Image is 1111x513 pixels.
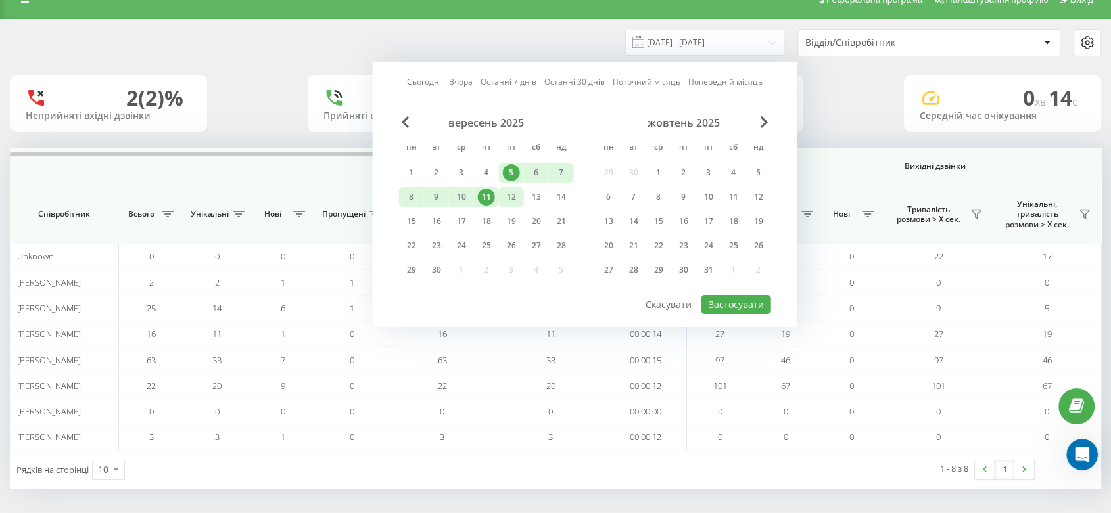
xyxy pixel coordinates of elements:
[524,187,549,207] div: сб 13 вер 2025 р.
[613,76,680,88] a: Поточний місяць
[700,213,717,230] div: 17
[596,116,771,129] div: жовтень 2025
[600,213,617,230] div: 13
[725,189,742,206] div: 11
[17,328,81,340] span: [PERSON_NAME]
[781,380,790,391] span: 67
[399,187,424,207] div: пн 8 вер 2025 р.
[1049,83,1077,112] span: 14
[849,250,854,262] span: 0
[599,139,619,158] abbr: понеділок
[650,261,667,279] div: 29
[149,431,154,443] span: 3
[891,204,966,225] span: Тривалість розмови > Х сек.
[281,431,285,443] span: 1
[1023,83,1049,112] span: 0
[936,431,941,443] span: 0
[322,209,366,219] span: Пропущені
[553,164,570,181] div: 7
[646,236,671,256] div: ср 22 жовт 2025 р.
[403,213,420,230] div: 15
[281,328,285,340] span: 1
[440,405,444,417] span: 0
[940,462,968,475] div: 1 - 8 з 8
[605,424,687,450] td: 00:00:12
[932,380,945,391] span: 101
[936,302,941,314] span: 9
[215,277,220,288] span: 2
[700,164,717,181] div: 3
[596,260,621,280] div: пн 27 жовт 2025 р.
[1043,250,1052,262] span: 17
[625,189,642,206] div: 7
[549,163,574,183] div: нд 7 вер 2025 р.
[675,164,692,181] div: 2
[350,277,354,288] span: 1
[478,213,495,230] div: 18
[600,261,617,279] div: 27
[399,116,574,129] div: вересень 2025
[428,213,445,230] div: 16
[453,237,470,254] div: 24
[553,213,570,230] div: 21
[675,213,692,230] div: 16
[849,354,854,366] span: 0
[503,213,520,230] div: 19
[718,405,722,417] span: 0
[399,212,424,231] div: пн 15 вер 2025 р.
[407,76,441,88] a: Сьогодні
[761,116,768,128] span: Next Month
[546,354,555,366] span: 33
[1043,380,1052,391] span: 67
[621,236,646,256] div: вт 21 жовт 2025 р.
[215,250,220,262] span: 0
[1043,328,1052,340] span: 19
[750,189,767,206] div: 12
[934,328,943,340] span: 27
[671,163,696,183] div: чт 2 жовт 2025 р.
[499,236,524,256] div: пт 26 вер 2025 р.
[424,212,449,231] div: вт 16 вер 2025 р.
[281,354,285,366] span: 7
[350,302,354,314] span: 1
[98,463,108,476] div: 10
[675,261,692,279] div: 30
[528,213,545,230] div: 20
[350,405,354,417] span: 0
[449,236,474,256] div: ср 24 вер 2025 р.
[474,187,499,207] div: чт 11 вер 2025 р.
[934,354,943,366] span: 97
[546,380,555,391] span: 20
[721,163,746,183] div: сб 4 жовт 2025 р.
[399,236,424,256] div: пн 22 вер 2025 р.
[402,139,421,158] abbr: понеділок
[650,164,667,181] div: 1
[125,209,158,219] span: Всього
[621,260,646,280] div: вт 28 жовт 2025 р.
[281,405,285,417] span: 0
[650,237,667,254] div: 22
[725,213,742,230] div: 18
[699,139,719,158] abbr: п’ятниця
[920,110,1085,122] div: Середній час очікування
[646,212,671,231] div: ср 15 жовт 2025 р.
[256,209,289,219] span: Нові
[350,328,354,340] span: 0
[700,189,717,206] div: 10
[646,163,671,183] div: ср 1 жовт 2025 р.
[715,328,724,340] span: 27
[1045,431,1049,443] span: 0
[749,139,768,158] abbr: неділя
[1045,277,1049,288] span: 0
[725,237,742,254] div: 25
[624,139,644,158] abbr: вівторок
[696,260,721,280] div: пт 31 жовт 2025 р.
[499,212,524,231] div: пт 19 вер 2025 р.
[503,164,520,181] div: 5
[403,237,420,254] div: 22
[524,163,549,183] div: сб 6 вер 2025 р.
[191,209,229,219] span: Унікальні
[549,236,574,256] div: нд 28 вер 2025 р.
[402,116,410,128] span: Previous Month
[696,212,721,231] div: пт 17 жовт 2025 р.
